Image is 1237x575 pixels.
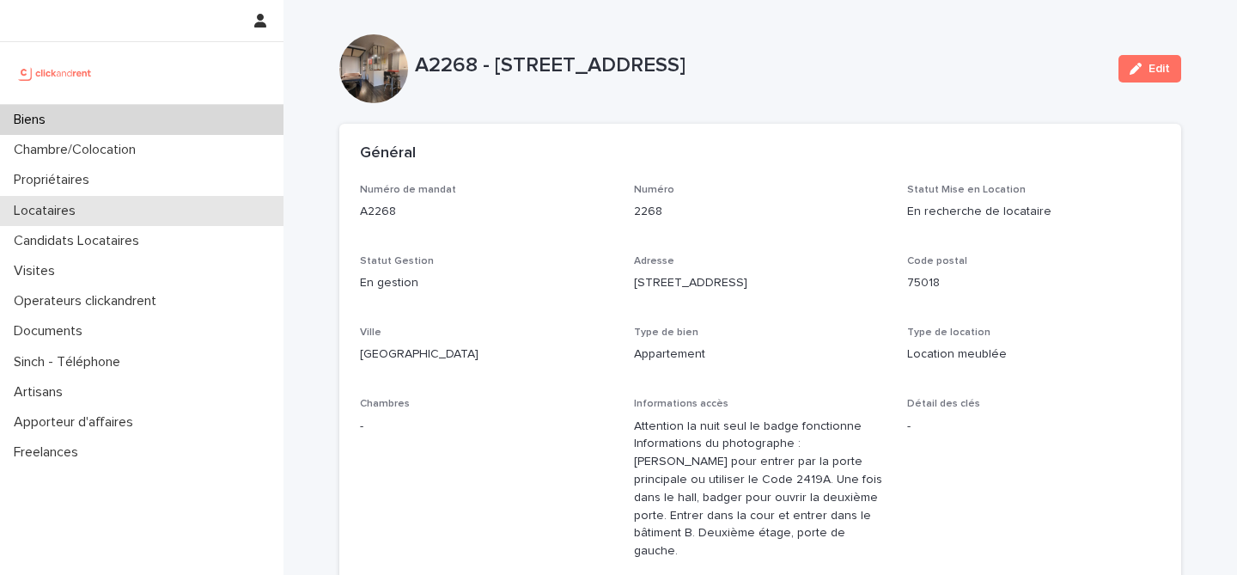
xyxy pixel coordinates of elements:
p: Visites [7,263,69,279]
img: UCB0brd3T0yccxBKYDjQ [14,56,97,90]
p: Candidats Locataires [7,233,153,249]
p: Artisans [7,384,76,401]
p: Locataires [7,203,89,219]
span: Chambres [360,399,410,409]
p: Location meublée [907,346,1161,364]
p: Documents [7,323,96,339]
p: A2268 - [STREET_ADDRESS] [415,53,1105,78]
p: Apporteur d'affaires [7,414,147,431]
span: Statut Gestion [360,256,434,266]
p: Sinch - Téléphone [7,354,134,370]
p: Operateurs clickandrent [7,293,170,309]
p: Chambre/Colocation [7,142,149,158]
span: Statut Mise en Location [907,185,1026,195]
p: Biens [7,112,59,128]
p: - [907,418,1161,436]
p: Propriétaires [7,172,103,188]
span: Edit [1149,63,1170,75]
h2: Général [360,144,416,163]
button: Edit [1118,55,1181,83]
span: Numéro [634,185,674,195]
p: [GEOGRAPHIC_DATA] [360,346,613,364]
p: Appartement [634,346,887,364]
span: Numéro de mandat [360,185,456,195]
p: En recherche de locataire [907,203,1161,221]
p: A2268 [360,203,613,221]
span: Type de location [907,327,990,338]
p: 75018 [907,274,1161,292]
p: Freelances [7,444,92,461]
span: Détail des clés [907,399,980,409]
span: Ville [360,327,381,338]
span: Type de bien [634,327,698,338]
span: Informations accès [634,399,728,409]
span: Adresse [634,256,674,266]
span: Code postal [907,256,967,266]
p: 2268 [634,203,887,221]
p: En gestion [360,274,613,292]
p: - [360,418,613,436]
p: [STREET_ADDRESS] [634,274,887,292]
